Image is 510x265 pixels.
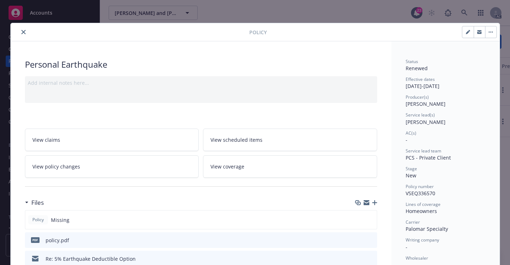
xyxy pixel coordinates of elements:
span: Wholesaler [406,255,428,261]
div: Re: 5% Earthquake Deductible Option [46,255,136,263]
span: Renewed [406,65,428,72]
span: View scheduled items [210,136,262,144]
span: Effective dates [406,76,435,82]
div: policy.pdf [46,237,69,244]
a: View coverage [203,155,377,178]
span: Service lead(s) [406,112,435,118]
span: Policy [31,217,45,223]
span: View claims [32,136,60,144]
span: Service lead team [406,148,441,154]
span: [PERSON_NAME] [406,119,446,125]
span: Stage [406,166,417,172]
button: download file [357,237,362,244]
div: Homeowners [406,207,485,215]
a: View claims [25,129,199,151]
div: Add internal notes here... [28,79,374,87]
span: Policy [249,28,267,36]
button: close [19,28,28,36]
span: pdf [31,237,40,243]
a: View scheduled items [203,129,377,151]
div: [DATE] - [DATE] [406,76,485,90]
button: download file [357,255,362,263]
span: Carrier [406,219,420,225]
span: View coverage [210,163,244,170]
span: Policy number [406,183,434,189]
span: VSEQ336570 [406,190,435,197]
div: Personal Earthquake [25,58,377,71]
span: AC(s) [406,130,416,136]
span: New [406,172,416,179]
button: preview file [368,237,374,244]
span: Lines of coverage [406,201,441,207]
span: - [406,136,407,143]
span: PCS - Private Client [406,154,451,161]
button: preview file [368,255,374,263]
span: Palomar Specialty [406,225,448,232]
span: Missing [51,216,69,224]
span: Writing company [406,237,439,243]
span: Producer(s) [406,94,429,100]
span: View policy changes [32,163,80,170]
span: Status [406,58,418,64]
span: - [406,244,407,250]
span: [PERSON_NAME] [406,100,446,107]
div: Files [25,198,44,207]
a: View policy changes [25,155,199,178]
h3: Files [31,198,44,207]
